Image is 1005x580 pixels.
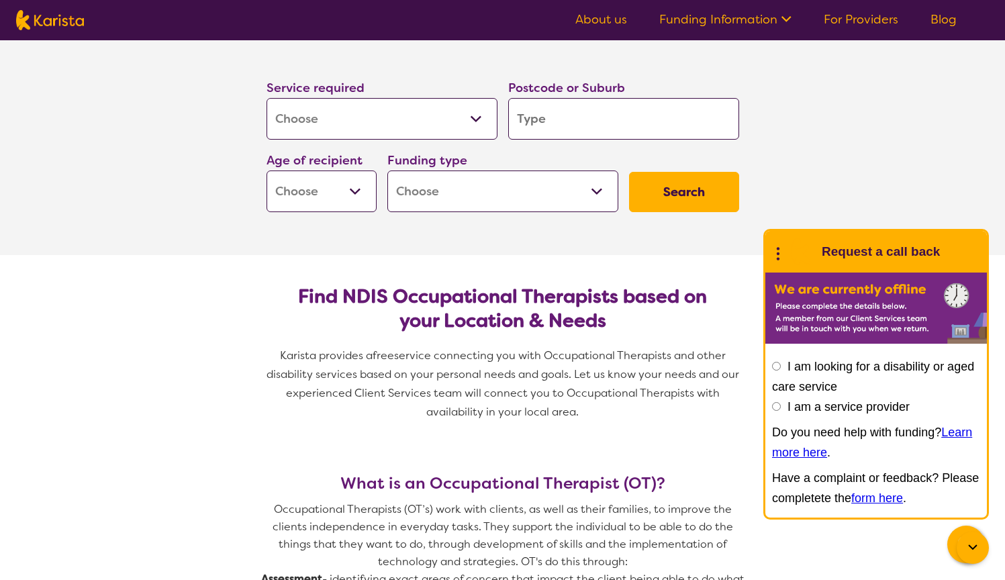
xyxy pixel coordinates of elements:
h3: What is an Occupational Therapist (OT)? [261,474,745,493]
p: Have a complaint or feedback? Please completete the . [772,468,980,508]
label: Funding type [387,152,467,168]
button: Search [629,172,739,212]
span: service connecting you with Occupational Therapists and other disability services based on your p... [267,348,742,419]
p: Occupational Therapists (OT’s) work with clients, as well as their families, to improve the clien... [261,501,745,571]
label: Service required [267,80,365,96]
span: Karista provides a [280,348,373,362]
a: Blog [930,11,957,28]
img: Karista offline chat form to request call back [765,273,987,344]
a: For Providers [824,11,898,28]
label: Postcode or Suburb [508,80,625,96]
a: form here [851,491,903,505]
a: About us [575,11,627,28]
h1: Request a call back [822,242,940,262]
img: Karista logo [16,10,84,30]
input: Type [508,98,739,140]
button: Channel Menu [947,526,985,563]
label: I am looking for a disability or aged care service [772,360,974,393]
label: Age of recipient [267,152,363,168]
h2: Find NDIS Occupational Therapists based on your Location & Needs [277,285,728,333]
img: Karista [787,238,814,265]
p: Do you need help with funding? . [772,422,980,463]
span: free [373,348,394,362]
label: I am a service provider [787,400,910,414]
a: Funding Information [659,11,792,28]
